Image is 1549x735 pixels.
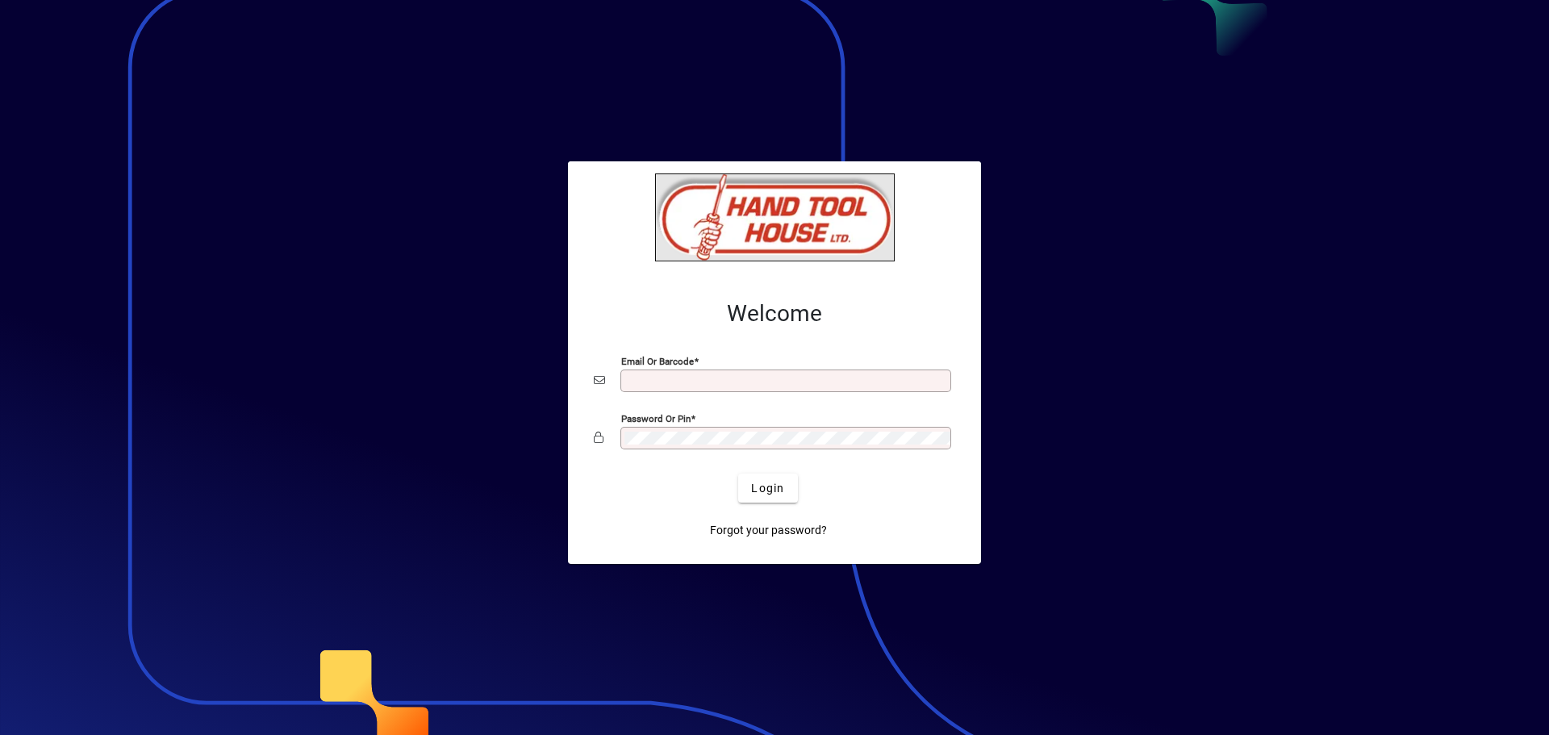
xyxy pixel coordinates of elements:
a: Forgot your password? [704,516,833,545]
span: Login [751,480,784,497]
mat-label: Password or Pin [621,413,691,424]
span: Forgot your password? [710,522,827,539]
h2: Welcome [594,300,955,328]
button: Login [738,474,797,503]
mat-label: Email or Barcode [621,356,694,367]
